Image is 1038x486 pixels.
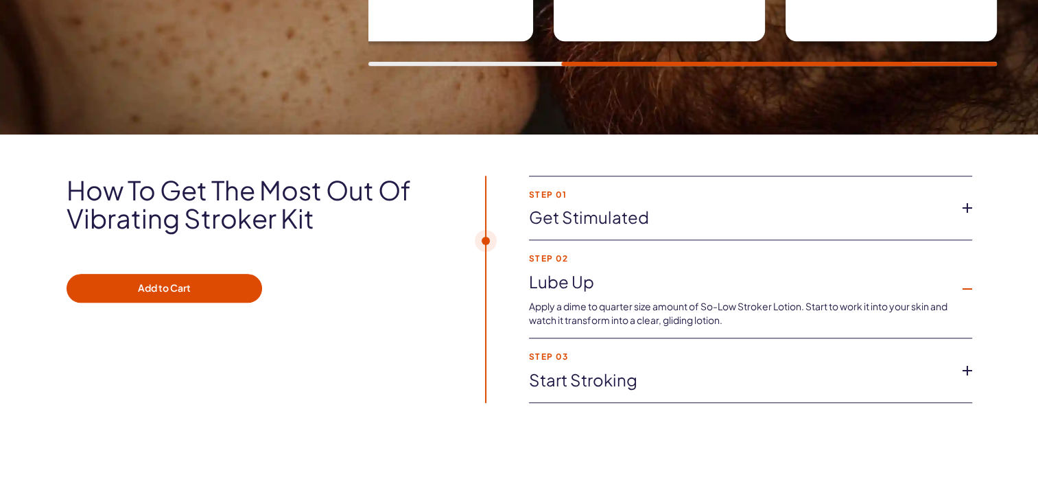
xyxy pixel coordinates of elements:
[67,176,447,233] h2: How to get the most out of Vibrating Stroker Kit
[529,206,950,229] a: Get Stimulated
[529,369,950,392] a: Start stroking
[529,352,950,361] strong: Step 03
[529,300,950,327] p: Apply a dime to quarter size amount of So-Low Stroker Lotion. Start to work it into your skin and...
[529,270,950,294] a: Lube Up
[529,254,950,263] strong: Step 02
[67,274,262,303] button: Add to Cart
[529,190,950,199] strong: Step 01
